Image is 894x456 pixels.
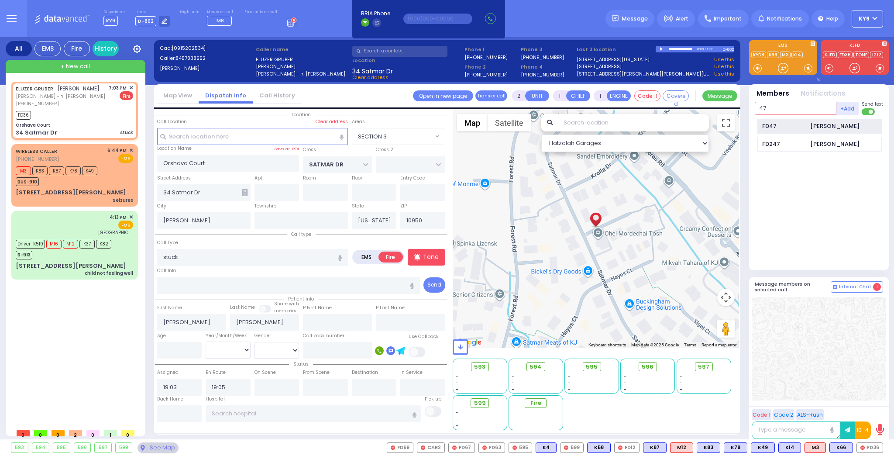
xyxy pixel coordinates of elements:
[82,166,97,175] span: K49
[352,57,462,64] label: Location
[254,332,271,339] label: Gender
[755,102,836,115] input: Search member
[478,442,505,453] div: FD63
[749,43,817,49] label: EMS
[387,442,413,453] div: FD69
[423,252,439,262] p: Tone
[831,281,883,293] button: Internal Chat 1
[676,15,688,23] span: Alert
[16,85,53,92] a: ELUZER GRUBER
[853,52,869,58] a: TONE
[400,369,423,376] label: In Service
[521,54,564,60] label: [PHONE_NUMBER]
[129,147,133,154] span: ✕
[512,446,517,450] img: red-radio-icon.svg
[697,44,705,54] div: 0:00
[456,416,458,422] span: -
[860,446,865,450] img: red-radio-icon.svg
[756,89,789,99] button: Members
[409,333,439,340] label: Use Callback
[206,396,225,403] label: Hospital
[839,284,871,290] span: Internal Chat
[873,283,881,291] span: 1
[525,90,549,101] button: UNIT
[63,240,78,249] span: M12
[120,129,133,136] div: stuck
[488,114,531,131] button: Show satellite imagery
[93,41,119,56] a: History
[714,63,734,70] a: Use this
[791,52,803,58] a: K14
[642,363,653,371] span: 596
[32,443,49,453] div: 594
[618,446,622,450] img: red-radio-icon.svg
[536,442,557,453] div: BLS
[253,91,302,100] a: Call History
[254,175,262,182] label: Apt
[16,122,50,128] div: Orshava Court
[85,270,133,276] div: child not feeling well
[751,442,775,453] div: K49
[521,46,574,53] span: Phone 3
[110,214,127,221] span: 4:13 PM
[104,430,117,436] span: 1
[643,442,667,453] div: K87
[530,363,542,371] span: 594
[95,443,111,453] div: 597
[316,118,348,125] label: Clear address
[400,203,407,210] label: ZIP
[172,45,206,52] span: [0915202534]
[474,399,486,408] span: 599
[829,442,853,453] div: K66
[79,240,95,249] span: K37
[49,166,64,175] span: K87
[624,373,626,380] span: -
[512,386,514,393] span: -
[64,41,90,56] div: Fire
[34,41,61,56] div: EMS
[512,373,514,380] span: -
[16,100,59,107] span: [PHONE_NUMBER]
[773,409,794,420] button: Code 2
[586,363,598,371] span: 595
[274,301,299,307] small: Share with
[16,155,59,162] span: [PHONE_NUMBER]
[61,62,90,71] span: + New call
[482,446,487,450] img: red-radio-icon.svg
[34,13,93,24] img: Logo
[16,148,57,155] a: WIRELESS CALLER
[256,70,349,78] label: [PERSON_NAME] - ר' [PERSON_NAME]
[284,296,318,302] span: Patient info
[34,430,47,436] span: 0
[448,442,475,453] div: FD67
[53,443,70,453] div: 595
[856,442,883,453] div: FD36
[456,380,458,386] span: -
[206,332,251,339] div: Year/Month/Week/Day
[157,239,178,246] label: Call Type
[403,14,472,24] input: (000)000-00000
[778,442,801,453] div: BLS
[352,74,389,81] span: Clear address
[16,111,31,120] span: FD36
[74,443,91,453] div: 596
[157,145,192,152] label: Location Name
[464,46,518,53] span: Phone 1
[256,63,349,70] label: [PERSON_NAME]
[577,56,650,63] a: [STREET_ADDRESS][US_STATE]
[801,89,846,99] button: Notifications
[634,90,660,101] button: Code-1
[116,443,132,453] div: 599
[129,84,133,92] span: ✕
[361,10,390,17] span: BRIA Phone
[697,442,720,453] div: K83
[242,189,248,196] span: Other building occupants
[862,101,883,107] span: Send text
[65,166,81,175] span: K78
[96,240,111,249] span: K82
[135,10,170,15] label: Lines
[767,52,779,58] a: K66
[717,289,735,306] button: Map camera controls
[217,17,224,24] span: M8
[206,369,226,376] label: En Route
